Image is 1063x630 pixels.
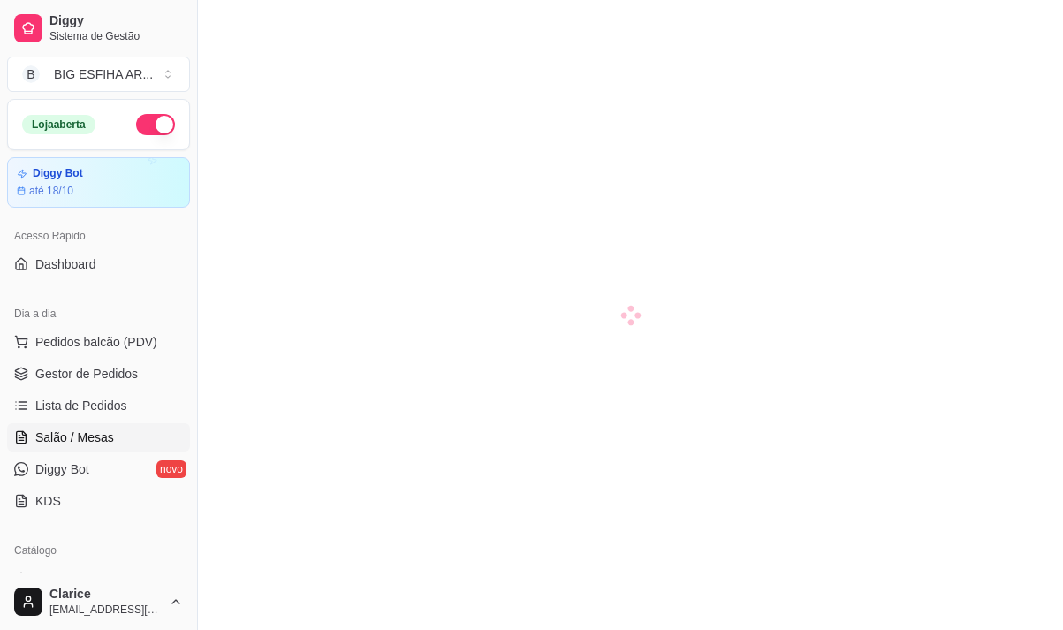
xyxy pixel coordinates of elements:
div: Catálogo [7,536,190,565]
button: Alterar Status [136,114,175,135]
div: BIG ESFIHA AR ... [54,65,153,83]
a: Lista de Pedidos [7,391,190,420]
a: Diggy Botnovo [7,455,190,483]
span: KDS [35,492,61,510]
span: Dashboard [35,255,96,273]
span: Clarice [49,587,162,603]
article: até 18/10 [29,184,73,198]
button: Pedidos balcão (PDV) [7,328,190,356]
span: Salão / Mesas [35,429,114,446]
span: Gestor de Pedidos [35,365,138,383]
button: Clarice[EMAIL_ADDRESS][DOMAIN_NAME] [7,581,190,623]
span: Lista de Pedidos [35,397,127,414]
a: Diggy Botaté 18/10 [7,157,190,208]
div: Dia a dia [7,300,190,328]
span: Pedidos balcão (PDV) [35,333,157,351]
span: [EMAIL_ADDRESS][DOMAIN_NAME] [49,603,162,617]
a: Dashboard [7,250,190,278]
div: Acesso Rápido [7,222,190,250]
span: Sistema de Gestão [49,29,183,43]
div: Loja aberta [22,115,95,134]
span: Diggy Bot [35,460,89,478]
article: Diggy Bot [33,167,83,180]
span: Produtos [35,570,85,588]
span: B [22,65,40,83]
a: DiggySistema de Gestão [7,7,190,49]
a: Gestor de Pedidos [7,360,190,388]
a: Produtos [7,565,190,593]
span: Diggy [49,13,183,29]
a: Salão / Mesas [7,423,190,452]
a: KDS [7,487,190,515]
button: Select a team [7,57,190,92]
